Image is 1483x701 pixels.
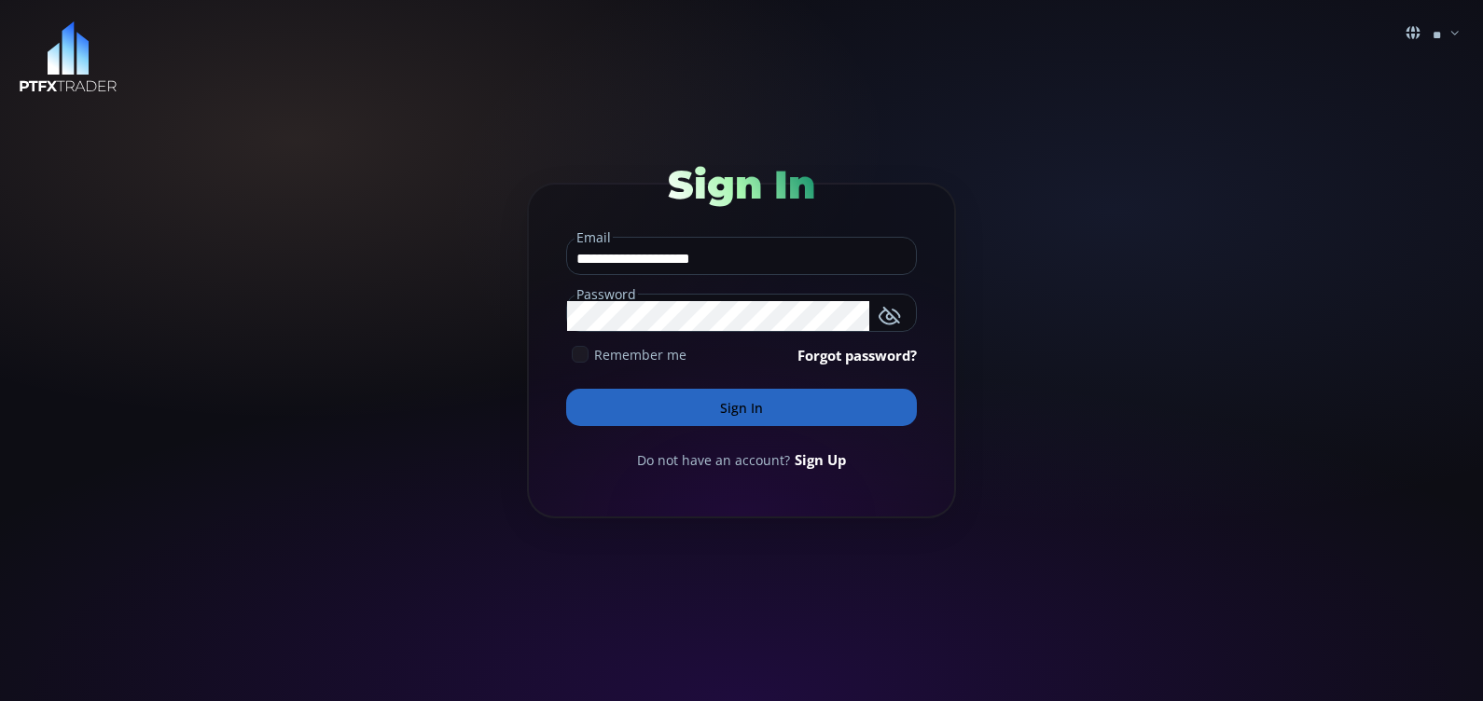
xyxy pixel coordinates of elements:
span: Sign In [668,160,815,209]
a: Forgot password? [797,345,917,365]
a: Sign Up [795,449,846,470]
span: Remember me [594,345,686,364]
img: LOGO [19,21,118,93]
button: Sign In [566,389,917,426]
div: Do not have an account? [566,449,917,470]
